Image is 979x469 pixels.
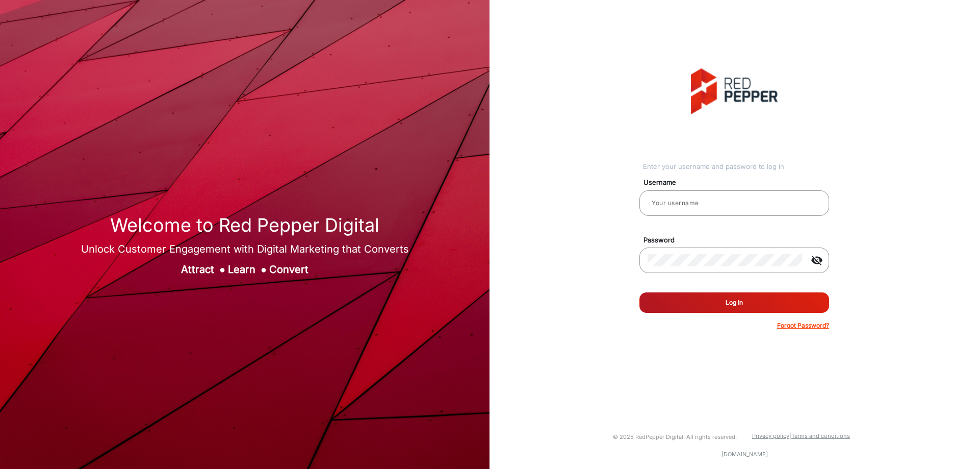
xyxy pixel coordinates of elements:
[791,432,850,439] a: Terms and conditions
[81,262,409,277] div: Attract Learn Convert
[81,241,409,257] div: Unlock Customer Engagement with Digital Marketing that Converts
[722,451,768,458] a: [DOMAIN_NAME]
[648,197,821,209] input: Your username
[81,214,409,236] h1: Welcome to Red Pepper Digital
[691,68,778,114] img: vmg-logo
[636,178,841,188] mat-label: Username
[805,254,829,266] mat-icon: visibility_off
[636,235,841,245] mat-label: Password
[752,432,789,439] a: Privacy policy
[639,292,829,313] button: Log In
[219,263,225,276] span: ●
[261,263,267,276] span: ●
[613,433,737,440] small: © 2025 RedPepper Digital. All rights reserved.
[777,321,829,330] p: Forgot Password?
[643,162,829,172] div: Enter your username and password to log in
[789,432,791,439] a: |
